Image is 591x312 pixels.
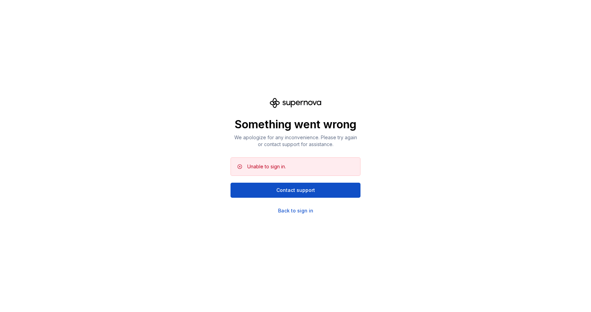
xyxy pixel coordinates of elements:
p: We apologize for any inconvenience. Please try again or contact support for assistance. [231,134,360,148]
p: Something went wrong [231,118,360,131]
a: Back to sign in [278,207,313,214]
div: Unable to sign in. [247,163,286,170]
span: Contact support [276,187,315,194]
button: Contact support [231,183,360,198]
